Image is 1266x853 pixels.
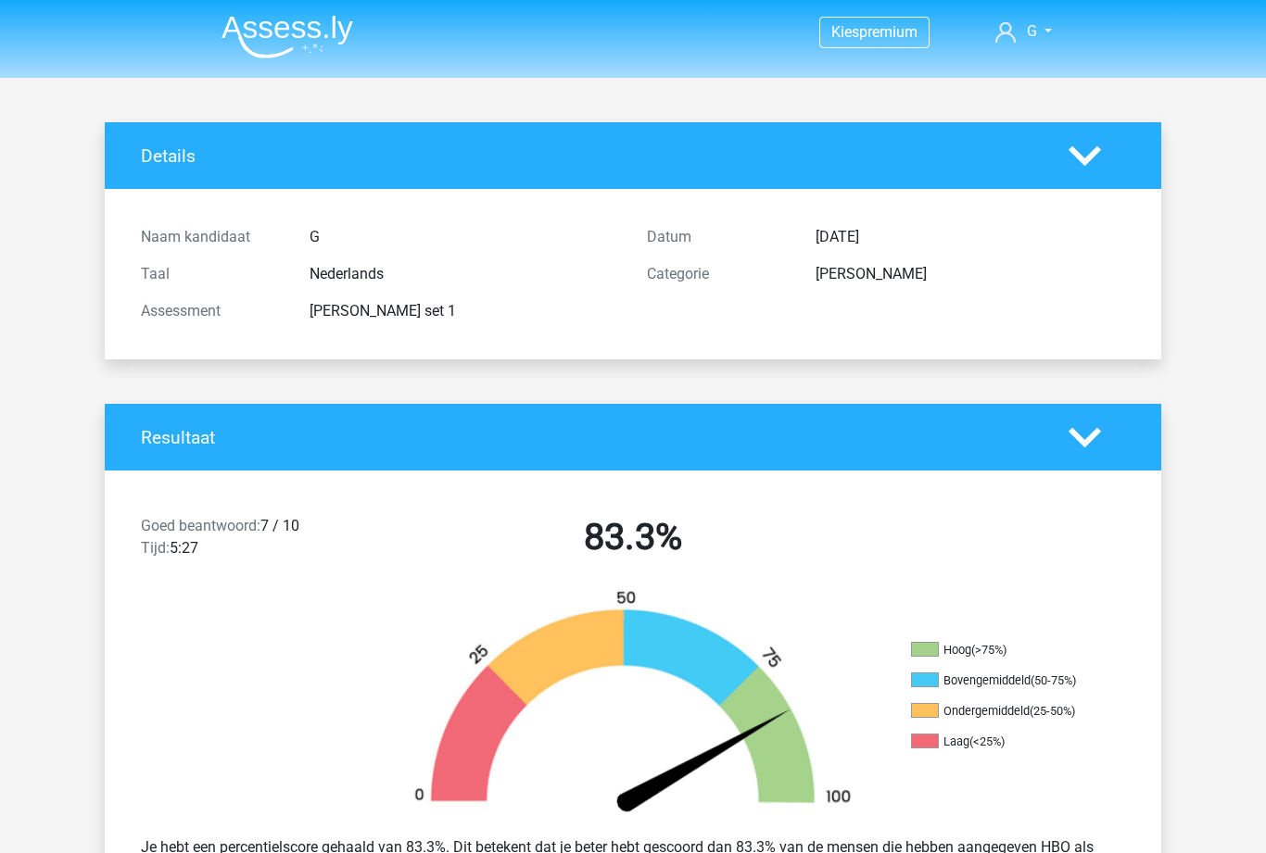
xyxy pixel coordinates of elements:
a: Kiespremium [820,19,929,44]
a: G [988,20,1059,43]
div: Assessment [127,300,296,322]
span: Tijd: [141,539,170,557]
span: Goed beantwoord: [141,517,260,534]
div: Nederlands [296,263,633,285]
div: (50-75%) [1031,673,1076,687]
h4: Details [141,145,1041,167]
h2: 83.3% [394,515,872,559]
div: Datum [633,226,802,248]
h4: Resultaat [141,427,1041,448]
span: G [1027,22,1037,40]
div: 7 / 10 5:27 [127,515,380,567]
div: [DATE] [802,226,1139,248]
li: Ondergemiddeld [911,703,1096,720]
div: G [296,226,633,248]
div: Taal [127,263,296,285]
img: 83.468b19e7024c.png [383,589,883,822]
span: premium [859,23,918,41]
div: (<25%) [969,734,1005,748]
div: (>75%) [971,643,1006,657]
div: (25-50%) [1030,704,1075,718]
div: Categorie [633,263,802,285]
img: Assessly [222,15,353,58]
span: Kies [831,23,859,41]
div: Naam kandidaat [127,226,296,248]
div: [PERSON_NAME] [802,263,1139,285]
div: [PERSON_NAME] set 1 [296,300,633,322]
li: Laag [911,734,1096,750]
li: Bovengemiddeld [911,672,1096,689]
li: Hoog [911,642,1096,659]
